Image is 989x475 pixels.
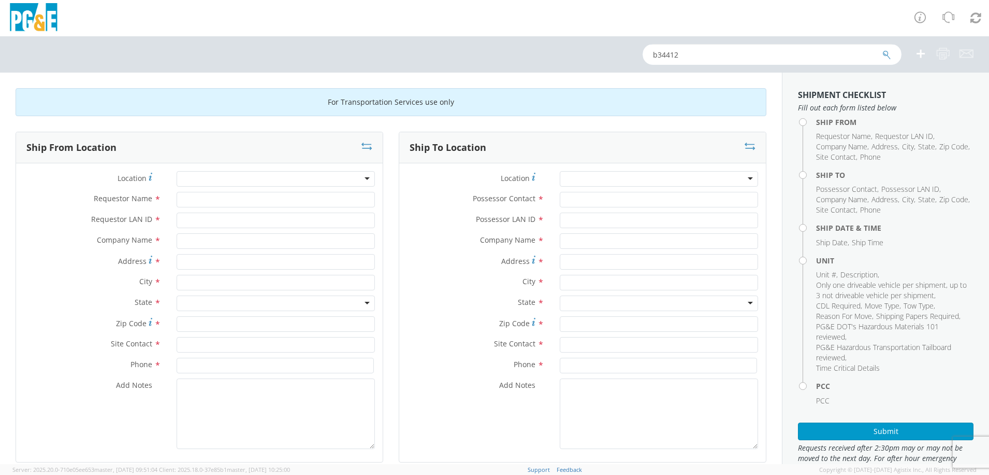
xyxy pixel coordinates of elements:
[918,194,937,205] li: ,
[816,280,967,300] span: Only one driveable vehicle per shipment, up to 3 not driveable vehicle per shipment
[816,301,862,311] li: ,
[16,88,766,116] div: For Transportation Services use only
[97,235,152,245] span: Company Name
[902,142,915,152] li: ,
[473,193,535,203] span: Possessor Contact
[499,318,530,328] span: Zip Code
[876,311,959,321] span: Shipping Papers Required
[939,194,968,204] span: Zip Code
[939,194,970,205] li: ,
[939,142,970,152] li: ,
[816,396,830,406] span: PCC
[159,466,290,473] span: Client: 2025.18.0-37e85b1
[410,143,486,153] h3: Ship To Location
[902,194,914,204] span: City
[91,214,152,224] span: Requestor LAN ID
[852,237,883,247] span: Ship Time
[130,359,152,369] span: Phone
[819,466,977,474] span: Copyright © [DATE]-[DATE] Agistix Inc., All Rights Reserved
[528,466,550,473] a: Support
[501,256,530,266] span: Address
[871,142,898,151] span: Address
[816,237,849,248] li: ,
[557,466,582,473] a: Feedback
[816,270,838,280] li: ,
[865,301,899,311] span: Move Type
[816,171,973,179] h4: Ship To
[876,311,961,322] li: ,
[918,142,935,151] span: State
[860,205,881,215] span: Phone
[816,342,951,362] span: PG&E Hazardous Transportation Tailboard reviewed
[816,152,856,162] span: Site Contact
[816,142,869,152] li: ,
[816,152,857,162] li: ,
[816,118,973,126] h4: Ship From
[480,235,535,245] span: Company Name
[522,276,535,286] span: City
[816,194,867,204] span: Company Name
[94,466,157,473] span: master, [DATE] 09:51:04
[816,342,971,363] li: ,
[881,184,939,194] span: Possessor LAN ID
[860,152,881,162] span: Phone
[118,256,147,266] span: Address
[816,322,971,342] li: ,
[494,339,535,348] span: Site Contact
[875,131,935,142] li: ,
[798,443,973,474] span: Requests received after 2:30pm may or may not be moved to the next day. For after hour emergency ...
[798,89,886,101] strong: Shipment Checklist
[816,363,880,373] span: Time Critical Details
[816,311,872,321] span: Reason For Move
[643,44,901,65] input: Shipment, Tracking or Reference Number (at least 4 chars)
[902,194,915,205] li: ,
[918,142,937,152] li: ,
[26,143,117,153] h3: Ship From Location
[816,311,874,322] li: ,
[518,297,535,307] span: State
[94,193,152,203] span: Requestor Name
[139,276,152,286] span: City
[881,184,941,194] li: ,
[798,423,973,440] button: Submit
[816,224,973,232] h4: Ship Date & Time
[871,142,899,152] li: ,
[816,322,939,342] span: PG&E DOT's Hazardous Materials 101 reviewed
[816,131,871,141] span: Requestor Name
[118,173,147,183] span: Location
[816,205,856,215] span: Site Contact
[871,194,898,204] span: Address
[904,301,935,311] li: ,
[840,270,878,280] span: Description
[798,103,973,113] span: Fill out each form listed below
[116,318,147,328] span: Zip Code
[501,173,530,183] span: Location
[816,382,973,390] h4: PCC
[116,380,152,390] span: Add Notes
[816,237,848,247] span: Ship Date
[816,280,971,301] li: ,
[871,194,899,205] li: ,
[111,339,152,348] span: Site Contact
[135,297,152,307] span: State
[918,194,935,204] span: State
[865,301,901,311] li: ,
[816,184,879,194] li: ,
[816,194,869,205] li: ,
[514,359,535,369] span: Phone
[816,131,872,142] li: ,
[816,270,836,280] span: Unit #
[840,270,879,280] li: ,
[816,205,857,215] li: ,
[499,380,535,390] span: Add Notes
[902,142,914,151] span: City
[8,3,60,34] img: pge-logo-06675f144f4cfa6a6814.png
[816,301,861,311] span: CDL Required
[816,184,877,194] span: Possessor Contact
[227,466,290,473] span: master, [DATE] 10:25:00
[12,466,157,473] span: Server: 2025.20.0-710e05ee653
[939,142,968,151] span: Zip Code
[476,214,535,224] span: Possessor LAN ID
[816,257,973,264] h4: Unit
[875,131,933,141] span: Requestor LAN ID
